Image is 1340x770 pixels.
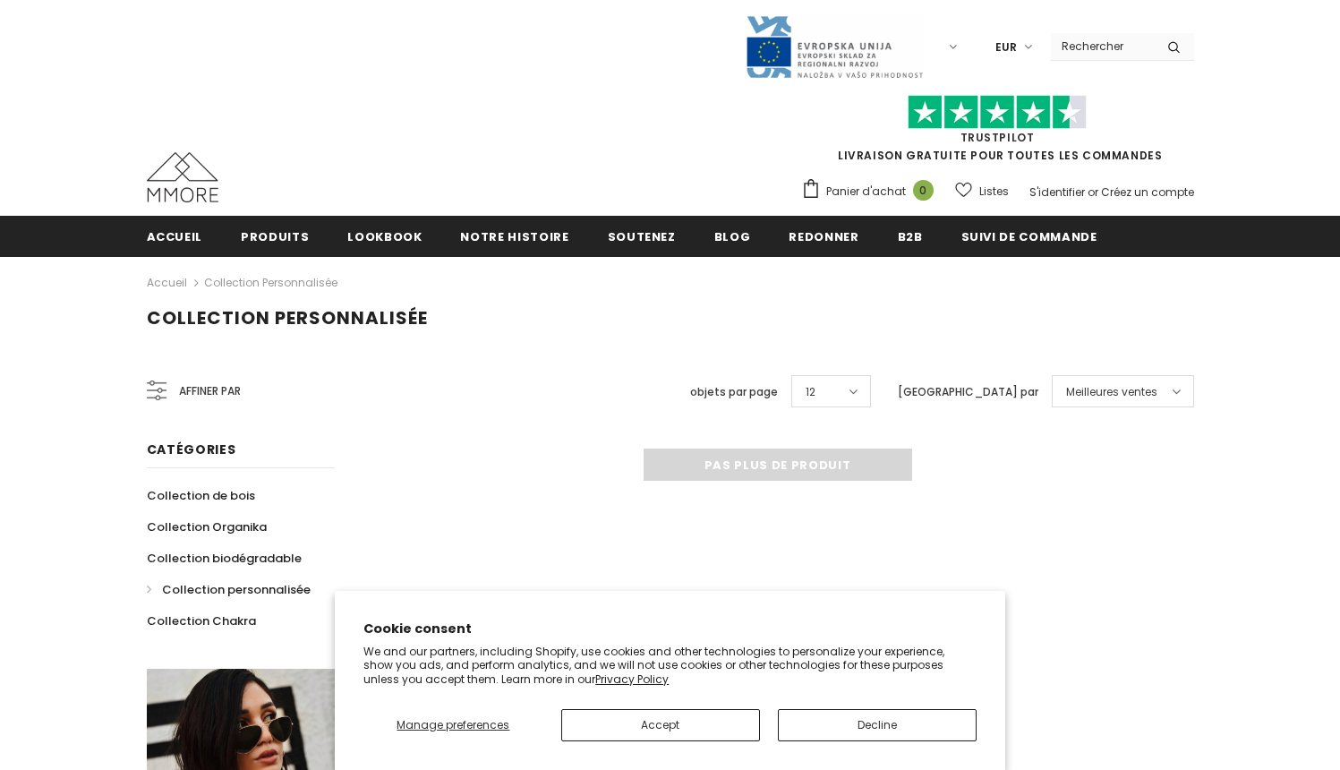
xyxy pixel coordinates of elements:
[714,228,751,245] span: Blog
[608,228,676,245] span: soutenez
[204,275,337,290] a: Collection personnalisée
[960,130,1035,145] a: TrustPilot
[147,228,203,245] span: Accueil
[147,480,255,511] a: Collection de bois
[147,487,255,504] span: Collection de bois
[1066,383,1157,401] span: Meilleures ventes
[147,305,428,330] span: Collection personnalisée
[179,381,241,401] span: Affiner par
[162,581,311,598] span: Collection personnalisée
[961,216,1097,256] a: Suivi de commande
[147,605,256,637] a: Collection Chakra
[806,383,815,401] span: 12
[898,228,923,245] span: B2B
[608,216,676,256] a: soutenez
[363,645,977,687] p: We and our partners, including Shopify, use cookies and other technologies to personalize your ex...
[801,103,1194,163] span: LIVRAISON GRATUITE POUR TOUTES LES COMMANDES
[778,709,977,741] button: Decline
[363,709,542,741] button: Manage preferences
[995,38,1017,56] span: EUR
[826,183,906,201] span: Panier d'achat
[147,574,311,605] a: Collection personnalisée
[913,180,934,201] span: 0
[1101,184,1194,200] a: Créez un compte
[898,216,923,256] a: B2B
[147,216,203,256] a: Accueil
[789,216,858,256] a: Redonner
[241,228,309,245] span: Produits
[898,383,1038,401] label: [GEOGRAPHIC_DATA] par
[789,228,858,245] span: Redonner
[347,216,422,256] a: Lookbook
[147,441,236,458] span: Catégories
[147,511,267,543] a: Collection Organika
[745,14,924,80] img: Javni Razpis
[1029,184,1085,200] a: S'identifier
[147,272,187,294] a: Accueil
[1051,33,1154,59] input: Search Site
[961,228,1097,245] span: Suivi de commande
[147,550,302,567] span: Collection biodégradable
[347,228,422,245] span: Lookbook
[460,216,568,256] a: Notre histoire
[147,612,256,629] span: Collection Chakra
[979,183,1009,201] span: Listes
[955,175,1009,207] a: Listes
[241,216,309,256] a: Produits
[690,383,778,401] label: objets par page
[1088,184,1098,200] span: or
[801,178,943,205] a: Panier d'achat 0
[460,228,568,245] span: Notre histoire
[745,38,924,54] a: Javni Razpis
[363,620,977,638] h2: Cookie consent
[147,152,218,202] img: Cas MMORE
[595,672,669,687] a: Privacy Policy
[397,717,509,732] span: Manage preferences
[714,216,751,256] a: Blog
[147,543,302,574] a: Collection biodégradable
[147,518,267,535] span: Collection Organika
[561,709,760,741] button: Accept
[908,95,1087,130] img: Faites confiance aux étoiles pilotes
